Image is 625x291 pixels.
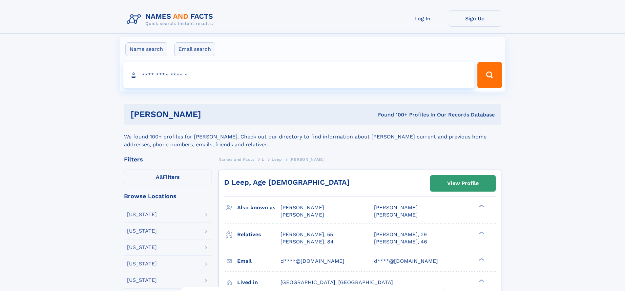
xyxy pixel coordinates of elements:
[124,10,219,28] img: Logo Names and Facts
[272,155,282,163] a: Leep
[281,204,324,211] span: [PERSON_NAME]
[131,110,290,118] h1: [PERSON_NAME]
[124,193,212,199] div: Browse Locations
[127,245,157,250] div: [US_STATE]
[281,212,324,218] span: [PERSON_NAME]
[262,157,264,162] span: L
[127,261,157,266] div: [US_STATE]
[127,212,157,217] div: [US_STATE]
[281,231,333,238] a: [PERSON_NAME], 55
[127,228,157,234] div: [US_STATE]
[396,10,449,27] a: Log In
[477,62,502,88] button: Search Button
[125,42,167,56] label: Name search
[224,178,349,186] a: D Leep, Age [DEMOGRAPHIC_DATA]
[262,155,264,163] a: L
[374,238,427,245] a: [PERSON_NAME], 46
[430,176,495,191] a: View Profile
[449,10,501,27] a: Sign Up
[124,170,212,185] label: Filters
[374,204,418,211] span: [PERSON_NAME]
[156,174,163,180] span: All
[237,229,281,240] h3: Relatives
[374,231,427,238] a: [PERSON_NAME], 29
[123,62,475,88] input: search input
[477,257,485,261] div: ❯
[124,125,501,149] div: We found 100+ profiles for [PERSON_NAME]. Check out our directory to find information about [PERS...
[281,238,334,245] a: [PERSON_NAME], 84
[477,231,485,235] div: ❯
[237,277,281,288] h3: Lived in
[272,157,282,162] span: Leep
[127,278,157,283] div: [US_STATE]
[477,279,485,283] div: ❯
[374,212,418,218] span: [PERSON_NAME]
[219,155,255,163] a: Names and Facts
[237,256,281,267] h3: Email
[281,279,393,285] span: [GEOGRAPHIC_DATA], [GEOGRAPHIC_DATA]
[124,156,212,162] div: Filters
[174,42,215,56] label: Email search
[289,157,324,162] span: [PERSON_NAME]
[237,202,281,213] h3: Also known as
[477,204,485,208] div: ❯
[447,176,479,191] div: View Profile
[289,111,495,118] div: Found 100+ Profiles In Our Records Database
